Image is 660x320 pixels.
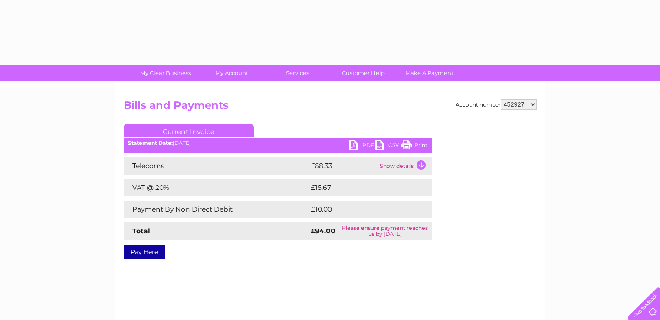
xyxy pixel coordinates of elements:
h2: Bills and Payments [124,99,537,116]
a: Services [262,65,333,81]
td: Please ensure payment reaches us by [DATE] [338,222,432,240]
div: Account number [456,99,537,110]
td: Payment By Non Direct Debit [124,201,309,218]
div: [DATE] [124,140,432,146]
a: Print [401,140,427,153]
td: £15.67 [309,179,414,196]
strong: Total [132,227,150,235]
a: My Account [196,65,267,81]
a: Current Invoice [124,124,254,137]
strong: £94.00 [311,227,335,235]
a: Pay Here [124,245,165,259]
a: PDF [349,140,375,153]
a: Customer Help [328,65,399,81]
a: CSV [375,140,401,153]
td: £68.33 [309,157,378,175]
a: Make A Payment [394,65,465,81]
b: Statement Date: [128,140,173,146]
td: Telecoms [124,157,309,175]
a: My Clear Business [130,65,201,81]
td: £10.00 [309,201,414,218]
td: VAT @ 20% [124,179,309,196]
td: Show details [378,157,432,175]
